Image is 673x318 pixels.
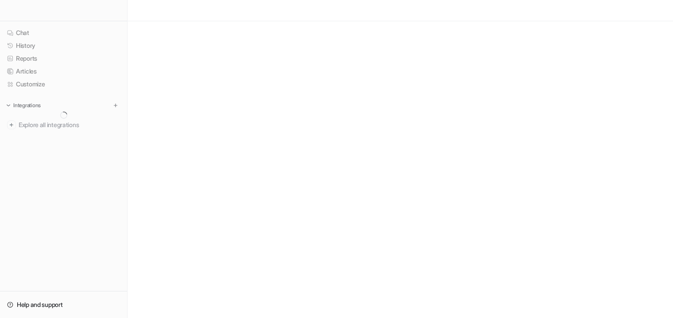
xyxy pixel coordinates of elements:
a: Articles [4,65,124,78]
a: Chat [4,27,124,39]
p: Integrations [13,102,41,109]
img: expand menu [5,102,12,109]
a: History [4,39,124,52]
button: Integrations [4,101,43,110]
a: Reports [4,52,124,65]
img: explore all integrations [7,120,16,129]
img: menu_add.svg [112,102,119,109]
a: Help and support [4,299,124,311]
span: Explore all integrations [19,118,120,132]
a: Explore all integrations [4,119,124,131]
a: Customize [4,78,124,90]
